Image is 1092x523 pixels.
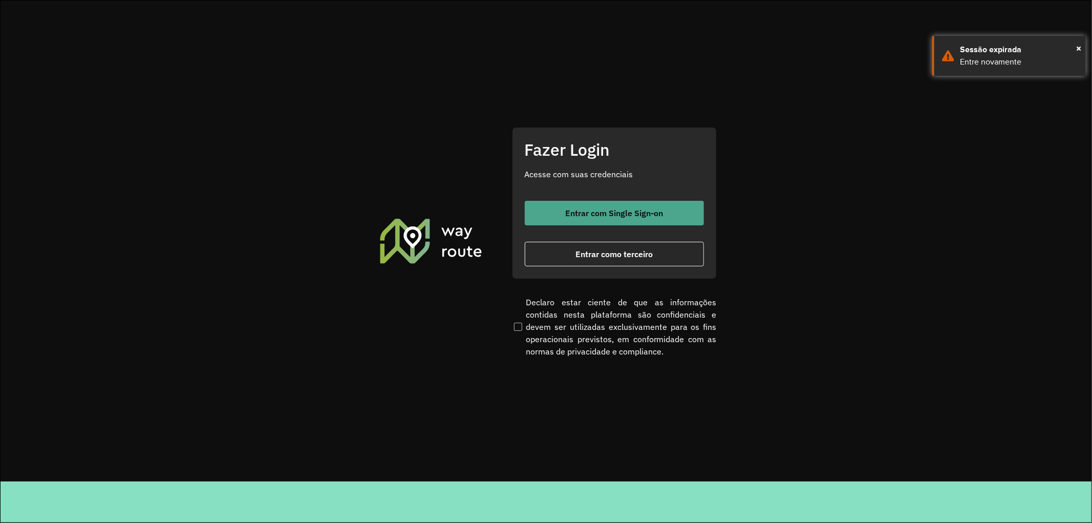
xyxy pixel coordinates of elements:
[525,242,704,266] button: button
[378,217,484,264] img: Roteirizador AmbevTech
[525,168,704,180] p: Acesse com suas credenciais
[960,44,1078,56] div: Sessão expirada
[565,209,663,217] span: Entrar com Single Sign-on
[525,201,704,225] button: button
[1076,40,1081,56] button: Close
[575,250,653,258] span: Entrar como terceiro
[960,56,1078,68] div: Entre novamente
[1076,40,1081,56] span: ×
[512,296,717,358] label: Declaro estar ciente de que as informações contidas nesta plataforma são confidenciais e devem se...
[525,140,704,159] h2: Fazer Login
